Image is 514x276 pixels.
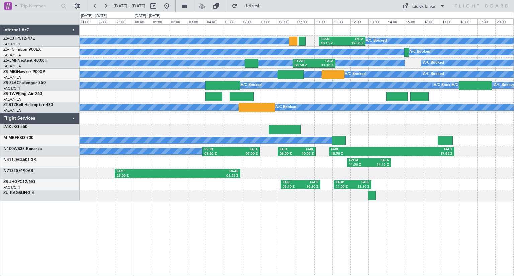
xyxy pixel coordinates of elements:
div: 11:50 Z [349,163,369,167]
div: 22:00 [97,18,115,24]
div: 11:05 Z [336,185,353,189]
div: 13:10 Z [352,185,369,189]
div: 07:00 [260,18,278,24]
div: FABL [297,147,314,152]
span: [DATE] - [DATE] [114,3,145,9]
div: FZQA [349,158,369,163]
div: FVJN [204,147,231,152]
div: Quick Links [412,3,435,10]
div: A/C Booked [434,80,455,90]
div: 11:00 [332,18,350,24]
div: [DATE] - [DATE] [81,13,107,19]
div: A/C Booked [275,102,296,112]
a: FACT/CPT [3,86,21,91]
div: 08:50 Z [295,63,314,68]
span: ZS-CJT [3,37,16,41]
div: 02:00 [170,18,188,24]
a: FALA/HLA [3,53,21,58]
div: 19:00 [477,18,495,24]
span: ZS-JHG [3,180,17,184]
div: A/C Booked [423,69,444,79]
a: ZS-TWPKing Air 260 [3,92,42,96]
a: ZT-RTZBell Helicopter 430 [3,103,53,107]
div: 17:00 [441,18,459,24]
div: 03:50 Z [204,152,231,156]
a: ZS-JHGPC12/NG [3,180,35,184]
div: 08:00 [278,18,296,24]
span: ZS-TWP [3,92,18,96]
div: 17:45 Z [392,152,452,156]
div: FAKN [321,37,342,42]
div: 08:00 Z [280,152,297,156]
div: FALA [231,147,258,152]
a: FALA/HLA [3,75,21,80]
div: 18:00 [459,18,477,24]
span: ZS-LMF [3,59,17,63]
a: FACT/CPT [3,185,21,190]
div: A/C Booked [345,69,366,79]
span: LV-KLB [3,125,16,129]
a: N713TSE190AR [3,169,33,173]
span: N713TS [3,169,18,173]
a: ZS-SLAChallenger 350 [3,81,46,85]
a: FALA/HLA [3,97,21,102]
div: 16:00 [423,18,441,24]
div: A/C Booked [452,80,473,90]
div: 10:15 Z [321,41,342,46]
div: FABL [331,147,392,152]
div: 14:15 Z [369,163,389,167]
div: 23:00 [115,18,133,24]
span: N411JE [3,158,18,162]
span: Refresh [239,4,267,8]
div: FVFA [342,37,363,42]
a: FALA/HLA [3,108,21,113]
div: FALA [280,147,297,152]
div: 05:00 [224,18,242,24]
a: FACT/CPT [3,42,21,47]
a: FALA/HLA [3,64,21,69]
a: ZS-FCIFalcon 900EX [3,48,41,52]
span: N100WS [3,147,20,151]
a: ZS-MIGHawker 900XP [3,70,45,74]
div: 01:00 [152,18,170,24]
div: FAPE [352,180,369,185]
div: 09:00 [296,18,314,24]
div: A/C Booked [409,47,430,57]
span: ZT-RTZ [3,103,16,107]
div: 00:00 [134,18,152,24]
div: FYWB [295,59,314,64]
span: ZS-SLA [3,81,17,85]
div: HAAB [178,169,238,174]
a: M-MBFFBD-700 [3,136,33,140]
div: 06:00 [242,18,260,24]
div: 23:00 Z [117,174,177,178]
div: 05:55 Z [178,174,238,178]
div: 03:00 [188,18,206,24]
button: Refresh [229,1,269,11]
div: 08:10 Z [283,185,301,189]
a: ZS-CJTPC12/47E [3,37,35,41]
div: 12:00 [350,18,368,24]
div: 07:00 Z [231,152,258,156]
div: A/C Booked [423,58,444,68]
div: A/C Booked [366,36,387,46]
div: 10:20 Z [301,185,318,189]
div: FALA [314,59,333,64]
div: 20:00 [495,18,513,24]
div: 10:00 [314,18,332,24]
div: 12:50 Z [342,41,363,46]
a: N100WS33 Bonanza [3,147,42,151]
a: LV-KLBG-550 [3,125,27,129]
div: 04:00 [206,18,224,24]
span: ZS-FCI [3,48,15,52]
div: 10:05 Z [297,152,314,156]
a: N411JECL601-3R [3,158,36,162]
div: FACT [117,169,177,174]
div: FALA [369,158,389,163]
span: M-MBFF [3,136,19,140]
span: ZU-KAG [3,191,19,195]
span: ZS-MIG [3,70,17,74]
div: A/C Booked [241,80,262,90]
div: FACT [392,147,452,152]
div: 10:50 Z [331,152,392,156]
